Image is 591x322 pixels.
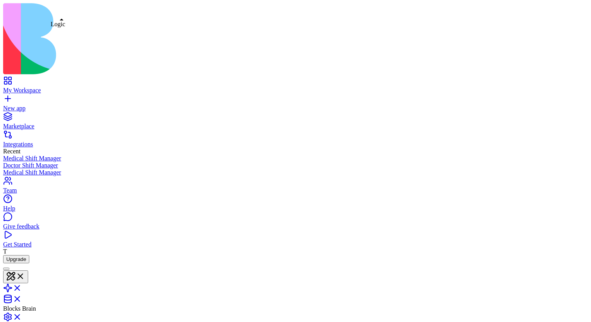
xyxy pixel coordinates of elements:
div: New app [3,105,588,112]
a: Help [3,198,588,212]
a: New app [3,98,588,112]
div: Logic [51,21,65,28]
span: T [3,248,7,255]
a: Get Started [3,234,588,248]
a: My Workspace [3,80,588,94]
div: Integrations [3,141,588,148]
a: Marketplace [3,116,588,130]
div: Help [3,205,588,212]
div: Marketplace [3,123,588,130]
div: My Workspace [3,87,588,94]
a: Medical Shift Manager [3,155,588,162]
a: Doctor Shift Manager [3,162,588,169]
div: Team [3,187,588,194]
img: logo [3,3,317,74]
a: Medical Shift Manager [3,169,588,176]
a: Give feedback [3,216,588,230]
div: Give feedback [3,223,588,230]
button: Sign Out [78,5,111,20]
a: Integrations [3,134,588,148]
a: Team [3,180,588,194]
span: Blocks Brain [3,305,36,312]
button: Upgrade [3,255,29,263]
img: Company Logo [6,5,59,20]
a: Upgrade [3,255,29,262]
div: Get Started [3,241,588,248]
h1: ortalh's Account [19,51,98,82]
span: Recent [3,148,20,155]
